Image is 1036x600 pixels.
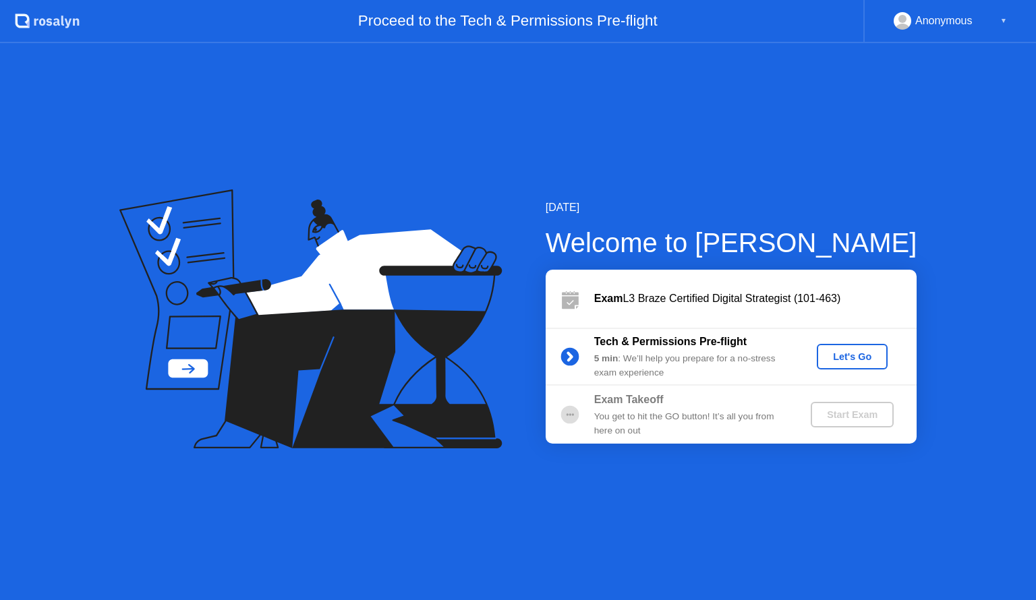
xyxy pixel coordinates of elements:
div: Start Exam [816,409,888,420]
b: 5 min [594,353,618,363]
button: Let's Go [817,344,888,369]
b: Tech & Permissions Pre-flight [594,336,747,347]
b: Exam Takeoff [594,394,664,405]
div: : We’ll help you prepare for a no-stress exam experience [594,352,788,380]
div: Let's Go [822,351,882,362]
div: Welcome to [PERSON_NAME] [546,222,917,263]
button: Start Exam [811,402,894,427]
div: ▼ [1000,12,1007,30]
div: Anonymous [915,12,973,30]
div: L3 Braze Certified Digital Strategist (101-463) [594,291,917,307]
div: [DATE] [546,200,917,216]
div: You get to hit the GO button! It’s all you from here on out [594,410,788,438]
b: Exam [594,293,623,304]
